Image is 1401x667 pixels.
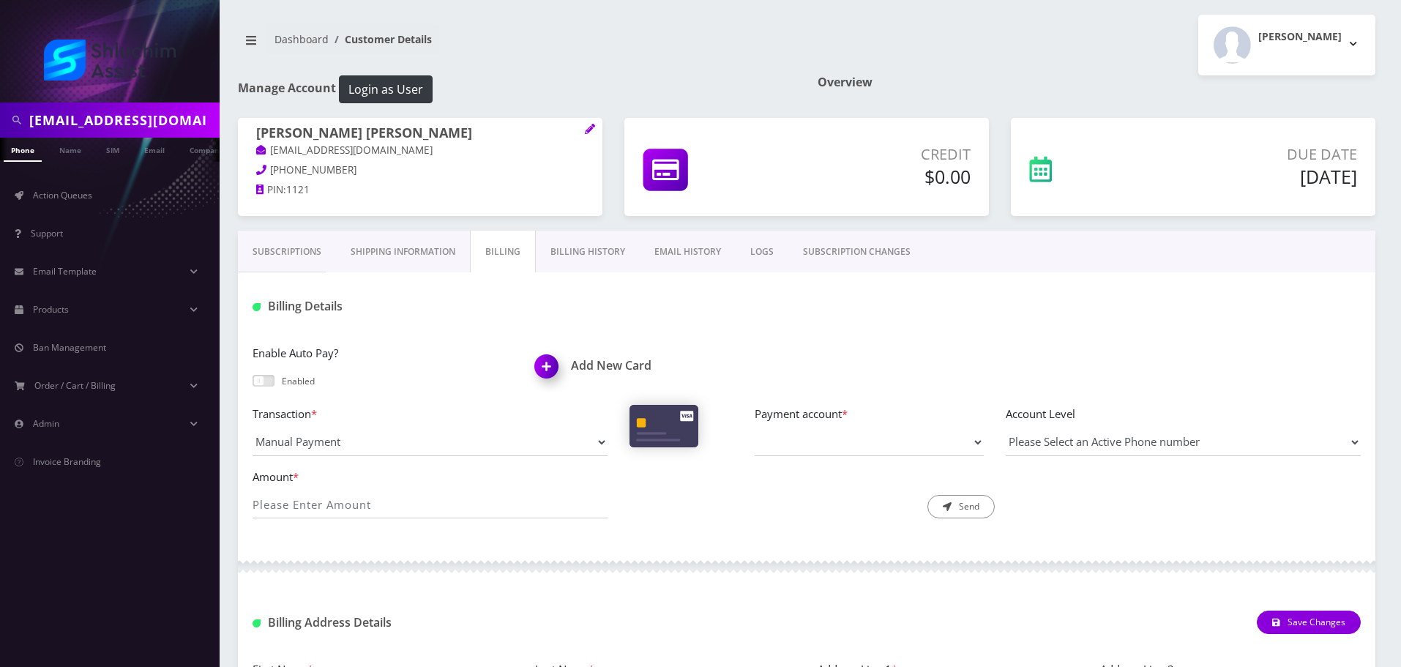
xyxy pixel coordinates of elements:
[535,359,796,373] a: Add New CardAdd New Card
[253,299,608,313] h1: Billing Details
[339,75,433,103] button: Login as User
[329,31,432,47] li: Customer Details
[1006,406,1361,422] label: Account Level
[535,359,796,373] h1: Add New Card
[33,189,92,201] span: Action Queues
[253,619,261,627] img: Billing Address Detail
[31,227,63,239] span: Support
[256,125,584,143] h1: [PERSON_NAME] [PERSON_NAME]
[282,375,315,388] p: Enabled
[238,231,336,273] a: Subscriptions
[286,183,310,196] span: 1121
[253,616,608,630] h1: Billing Address Details
[238,24,796,66] nav: breadcrumb
[33,455,101,468] span: Invoice Branding
[629,405,698,447] img: Cards
[274,32,329,46] a: Dashboard
[238,75,796,103] h1: Manage Account
[33,303,69,316] span: Products
[927,495,995,518] button: Send
[52,138,89,160] a: Name
[44,40,176,81] img: Shluchim Assist
[99,138,127,160] a: SIM
[137,138,172,160] a: Email
[1198,15,1375,75] button: [PERSON_NAME]
[270,163,356,176] span: [PHONE_NUMBER]
[256,144,433,158] a: [EMAIL_ADDRESS][DOMAIN_NAME]
[1146,144,1357,165] p: Due Date
[256,183,286,198] a: PIN:
[253,406,608,422] label: Transaction
[1146,165,1357,187] h5: [DATE]
[470,231,536,273] a: Billing
[253,303,261,311] img: Billing Details
[755,406,984,422] label: Payment account
[34,379,116,392] span: Order / Cart / Billing
[253,469,608,485] label: Amount
[182,138,231,160] a: Company
[33,265,97,277] span: Email Template
[33,417,59,430] span: Admin
[336,80,433,96] a: Login as User
[336,231,470,273] a: Shipping Information
[818,75,1375,89] h1: Overview
[29,106,216,134] input: Search in Company
[528,350,571,393] img: Add New Card
[788,231,925,273] a: SUBSCRIPTION CHANGES
[1257,611,1361,634] button: Save Changes
[788,144,971,165] p: Credit
[33,341,106,354] span: Ban Management
[253,345,513,362] label: Enable Auto Pay?
[4,138,42,162] a: Phone
[253,491,608,518] input: Please Enter Amount
[736,231,788,273] a: LOGS
[536,231,640,273] a: Billing History
[640,231,736,273] a: EMAIL HISTORY
[788,165,971,187] h5: $0.00
[1258,31,1342,43] h2: [PERSON_NAME]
